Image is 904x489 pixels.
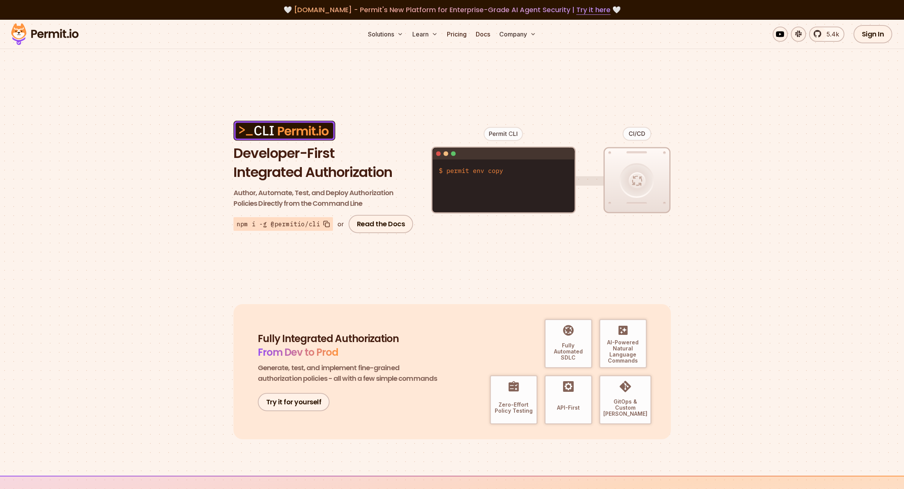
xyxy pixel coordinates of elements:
p: API-First [557,405,580,411]
a: Try it for yourself [258,393,330,411]
p: Zero-Effort Policy Testing [494,402,533,414]
h2: Fully Integrated Authorization [258,332,440,360]
div: or [338,219,344,229]
span: [DOMAIN_NAME] - Permit's New Platform for Enterprise-Grade AI Agent Security | [294,5,611,14]
span: From Dev to Prod [258,345,338,359]
p: GitOps & Custom [PERSON_NAME] [603,399,647,417]
p: Fully Automated SDLC [549,342,588,361]
button: Learn [409,27,441,42]
span: 5.4k [822,30,839,39]
div: 🤍 🤍 [18,5,886,15]
h1: Developer-First Integrated Authorization [233,144,416,181]
p: Generate, test, and implement fine-grained authorization policies - all with a few simple commands [258,363,440,384]
button: Solutions [365,27,406,42]
button: Company [496,27,539,42]
span: Author, Automate, Test, and Deploy Authorization [233,188,416,198]
a: 5.4k [809,27,844,42]
a: Try it here [576,5,611,15]
img: Permit logo [8,21,82,47]
a: Sign In [854,25,893,43]
a: Pricing [444,27,470,42]
a: Read the Docs [349,215,413,233]
p: Policies Directly from the Command Line [233,188,416,209]
p: AI-Powered Natural Language Commands [603,339,643,364]
span: npm i -g @permitio/cli [237,219,320,229]
a: Docs [473,27,493,42]
button: npm i -g @permitio/cli [233,217,333,231]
